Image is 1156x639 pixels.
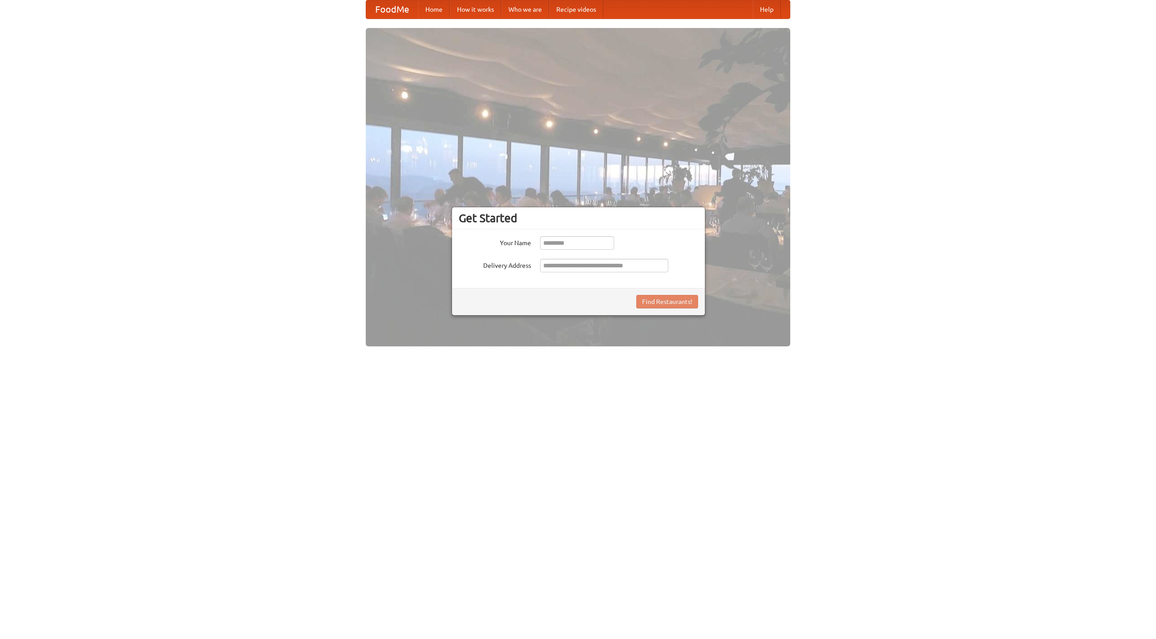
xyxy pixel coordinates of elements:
a: Help [753,0,781,19]
a: Who we are [501,0,549,19]
a: Home [418,0,450,19]
button: Find Restaurants! [636,295,698,308]
a: FoodMe [366,0,418,19]
label: Your Name [459,236,531,247]
a: How it works [450,0,501,19]
h3: Get Started [459,211,698,225]
label: Delivery Address [459,259,531,270]
a: Recipe videos [549,0,603,19]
